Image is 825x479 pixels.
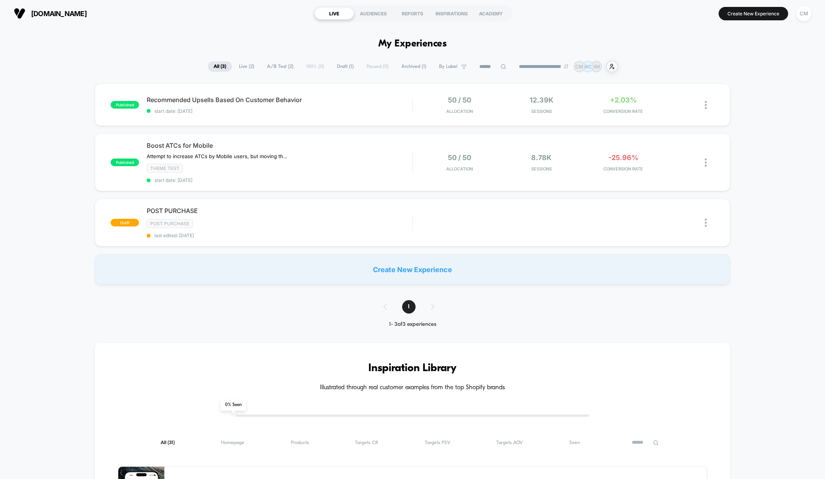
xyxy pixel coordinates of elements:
span: start date: [DATE] [147,108,412,114]
span: 8.78k [531,154,552,162]
span: +2.03% [610,96,637,104]
div: INSPIRATIONS [432,7,471,20]
span: Sessions [502,166,580,172]
span: All [161,440,175,446]
span: Post Purchase [147,219,193,228]
span: last edited: [DATE] [147,233,412,238]
div: Create New Experience [95,254,730,285]
span: Allocation [446,109,473,114]
span: Targets PSV [425,440,450,446]
p: CM [575,64,583,69]
button: [DOMAIN_NAME] [12,7,89,20]
span: Products [291,440,309,446]
span: published [111,101,139,109]
span: Draft ( 1 ) [331,61,359,72]
span: CONVERSION RATE [584,166,662,172]
span: Theme Test [147,164,183,173]
span: 0 % Seen [220,399,246,411]
img: close [705,101,707,109]
span: 1 [402,300,416,314]
span: draft [111,219,139,226]
button: Create New Experience [719,7,788,20]
span: Boost ATCs for Mobile [147,142,412,149]
div: CM [796,6,811,21]
button: CM [794,6,813,21]
img: close [705,219,707,227]
span: Targets AOV [496,440,523,446]
span: [DOMAIN_NAME] [31,10,87,18]
span: ( 31 ) [167,440,175,445]
span: Allocation [446,166,473,172]
span: Sessions [502,109,580,114]
span: -25.96% [608,154,638,162]
span: POST PURCHASE [147,207,412,215]
p: HM [592,64,600,69]
div: REPORTS [393,7,432,20]
img: close [705,159,707,167]
span: Seen [569,440,580,446]
span: By Label [439,64,457,69]
span: CONVERSION RATE [584,109,662,114]
span: Archived ( 1 ) [396,61,432,72]
span: A/B Test ( 2 ) [261,61,299,72]
span: All ( 3 ) [208,61,232,72]
div: LIVE [315,7,354,20]
img: end [564,64,568,69]
span: Live ( 2 ) [233,61,260,72]
span: start date: [DATE] [147,177,412,183]
span: 50 / 50 [448,96,471,104]
span: Targets CR [355,440,378,446]
img: Visually logo [14,8,25,19]
div: 1 - 3 of 3 experiences [376,321,450,328]
h3: Inspiration Library [118,362,707,375]
h4: Illustrated through real customer examples from the top Shopify brands [118,384,707,391]
div: ACADEMY [471,7,510,20]
p: WC [584,64,592,69]
span: 12.39k [530,96,553,104]
div: AUDIENCES [354,7,393,20]
span: 50 / 50 [448,154,471,162]
span: published [111,159,139,166]
span: Attempt to increase ATCs by Mobile users, but moving the Buy Now button above the description and... [147,153,289,159]
span: Recommended Upsells Based On Customer Behavior [147,96,412,104]
span: Homepage [221,440,244,446]
h1: My Experiences [378,38,447,50]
